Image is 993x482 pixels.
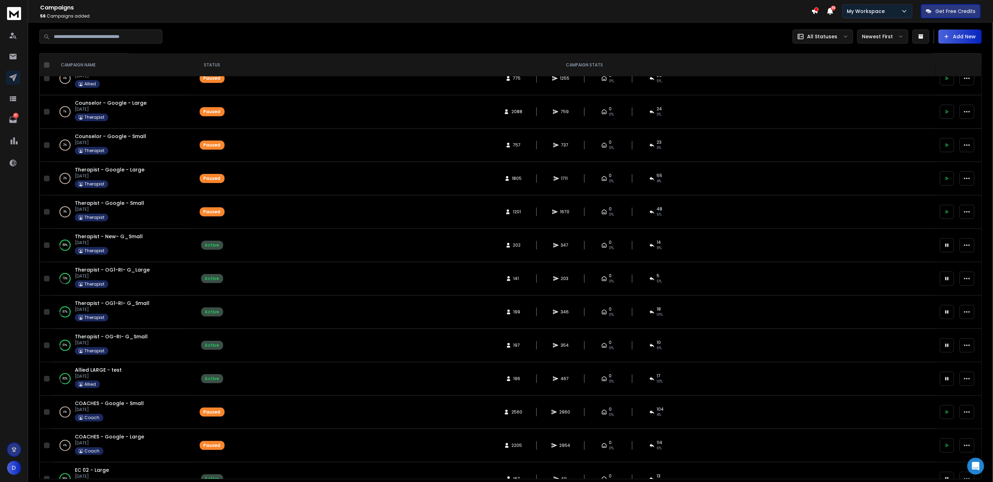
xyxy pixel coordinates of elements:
th: CAMPAIGN NAME [52,54,191,77]
span: 0 [609,273,612,279]
span: 0 [609,173,612,178]
span: 0 [609,406,612,412]
span: 13 [657,473,661,479]
span: 757 [513,142,521,148]
a: Counselor - Google - Small [75,133,146,140]
button: Add New [939,30,982,44]
p: 81 [13,113,19,118]
p: [DATE] [75,273,150,279]
span: 0% [609,112,614,117]
td: 1%Counselor - Google - Large[DATE]Therapist [52,95,191,129]
span: 0% [609,178,614,184]
p: 91 % [63,342,67,349]
p: 4 % [63,442,67,449]
span: 0% [609,145,614,151]
span: 48 [657,206,663,212]
button: D [7,461,21,475]
span: 197 [514,343,521,348]
div: Paused [204,443,221,448]
p: [DATE] [75,407,144,412]
p: Therapist [84,248,104,254]
p: [DATE] [75,440,144,446]
p: Therapist [84,215,104,220]
p: Coach [84,415,99,421]
span: 0% [609,78,614,84]
p: All Statuses [807,33,837,40]
p: Therapist [84,348,104,354]
span: 17 [657,373,661,379]
p: Therapist [84,115,104,120]
div: Active [205,276,219,281]
span: 202 [513,242,521,248]
span: 5 % [657,78,662,84]
p: [DATE] [75,307,149,312]
span: 354 [561,343,569,348]
span: 24 [657,106,662,112]
span: 50 [831,6,836,11]
span: 0 [609,306,612,312]
span: 0 [609,440,612,445]
span: 4 % [657,178,662,184]
td: 2%Counselor - Google - Small[DATE]Therapist [52,129,191,162]
div: Paused [204,109,221,115]
span: 55 [657,173,663,178]
p: Therapist [84,281,104,287]
span: 6 % [657,345,662,351]
span: 10 % [657,379,663,384]
span: 114 [657,440,663,445]
span: 0% [609,445,614,451]
div: Paused [204,142,221,148]
span: 5 % [657,279,662,284]
div: Paused [204,76,221,81]
span: 14 [657,240,661,245]
td: 82%Allied LARGE - test[DATE]Allied [52,362,191,396]
h1: Campaigns [40,4,811,12]
span: 347 [561,242,569,248]
a: Counselor - Google - Large [75,99,147,106]
a: Therapist - Google - Small [75,200,144,207]
p: Therapist [84,315,104,320]
button: Get Free Credits [921,4,981,18]
span: 1805 [512,176,522,181]
span: COACHES - Google - Large [75,433,144,440]
span: 346 [561,309,569,315]
span: 0% [609,312,614,318]
span: 3 % [657,112,662,117]
div: Active [205,476,219,482]
a: Therapist - New- G_Small [75,233,143,240]
div: Active [205,309,219,315]
a: Therapist - OG1-RI- G_Small [75,300,149,307]
span: 0% [609,345,614,351]
a: Therapist - Google - Large [75,166,144,173]
span: 775 [513,76,521,81]
span: 0 [609,373,612,379]
a: Therapist - OG-RI- G_Small [75,333,148,340]
span: 196 [514,376,521,382]
div: Paused [204,209,221,215]
span: 0% [609,245,614,251]
a: Allied LARGE - test [75,366,122,373]
img: logo [7,7,21,20]
p: [DATE] [75,173,144,179]
span: 6 % [657,445,662,451]
span: 2954 [559,443,570,448]
span: 0 [609,240,612,245]
span: 0% [609,279,614,284]
span: 199 [514,309,521,315]
span: 1670 [560,209,569,215]
th: STATUS [191,54,233,77]
p: My Workspace [847,8,888,15]
p: [DATE] [75,373,122,379]
td: 4%ALLIED - GOOGLE _ LARGE[DATE]Allied [52,62,191,95]
span: 23 [657,139,662,145]
p: 2 % [63,142,67,149]
p: [DATE] [75,207,144,212]
div: Paused [204,409,221,415]
span: 104 [657,406,664,412]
